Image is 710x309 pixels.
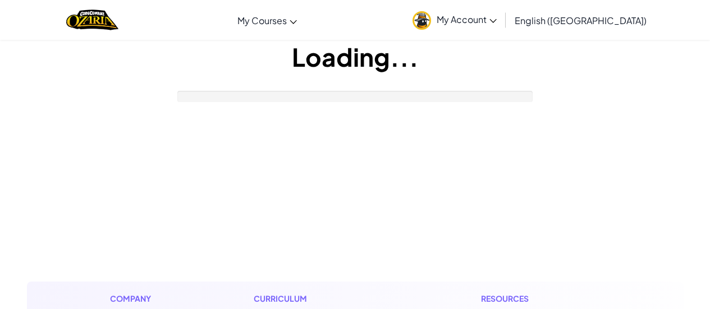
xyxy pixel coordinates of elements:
span: My Courses [237,15,287,26]
h1: Curriculum [254,293,390,305]
a: My Courses [232,5,303,35]
a: English ([GEOGRAPHIC_DATA]) [509,5,652,35]
span: English ([GEOGRAPHIC_DATA]) [515,15,647,26]
img: Home [66,8,118,31]
a: Ozaria by CodeCombat logo [66,8,118,31]
h1: Resources [481,293,601,305]
img: avatar [413,11,431,30]
a: My Account [407,2,502,38]
h1: Company [110,293,162,305]
span: My Account [437,13,497,25]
